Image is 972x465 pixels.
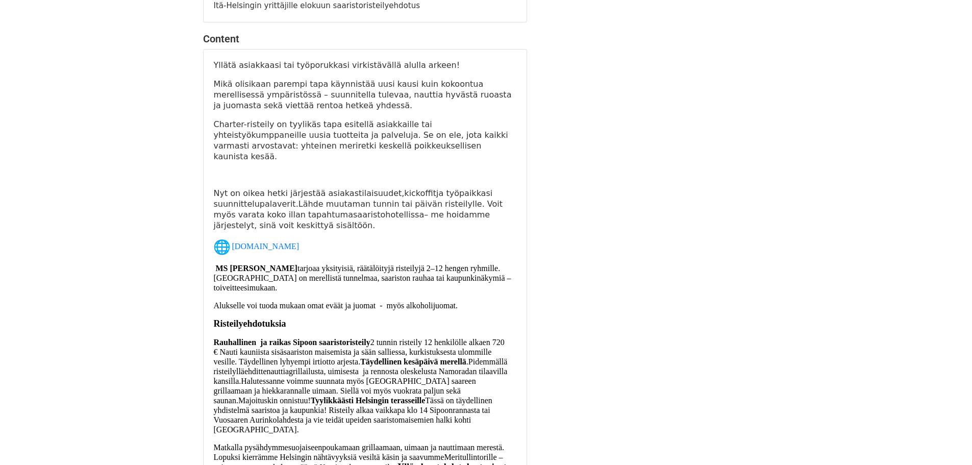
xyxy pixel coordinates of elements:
span: suojaiseen [288,443,322,452]
span: saaristohotellissa [353,210,424,219]
p: Charter-risteily on tyylikäs tapa esitellä asiakkaille tai yhteistyökumppaneille uusia tuotteita ... [214,119,516,162]
span: grillailusta [289,367,323,376]
span: kickoffit [404,188,436,198]
span: Täydellinen kesäpäivä merellä [360,357,466,366]
span: MS [PERSON_NAME] [216,264,297,273]
span: ehditte [244,367,267,376]
span: Alukselle voi tuoda mukaan omat eväät ja juomat - myös alkoholijuomat. [214,301,458,310]
p: Mikä olisikaan parempi tapa käynnistää uusi kausi kuin kokoontua merellisessä ympäristössä – suun... [214,79,516,111]
p: Yllätä asiakkaasi tai työporukkasi virkistävällä alulla arkeen! [214,60,516,70]
a: [DOMAIN_NAME] [232,242,300,251]
span: Rauhallinen ja raikas Sipoon saaristoristeily [214,338,370,347]
h4: Content [203,33,527,45]
span: 2 tunnin risteily 12 henkilölle alkaen 720 € Nauti kauniista sisäsaariston maisemista ja sään sal... [214,338,505,366]
img: 32.png [214,239,230,255]
span: Tyylikkäästi Helsingin terasseille [311,396,426,405]
span: toiveitteesi [214,283,250,292]
span: .Pidemmällä risteilyllä nauttia , uimisesta ja rennosta oleskelusta Namoradan tilaavilla kansilla... [214,357,508,434]
div: Chat-widget [921,416,972,465]
span: tarjoaa yksityisiä, räätälöityjä risteilyjä 2–12 hengen ryhmille. [GEOGRAPHIC_DATA] on merellistä... [214,264,511,292]
span: Risteilyehdotuksia [214,319,286,329]
iframe: Chat Widget [921,416,972,465]
p: Nyt on oikea hetki järjestää asiakastilaisuudet, ja työpaikkasi suunnittelupalaverit.Lähde muutam... [214,188,516,231]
